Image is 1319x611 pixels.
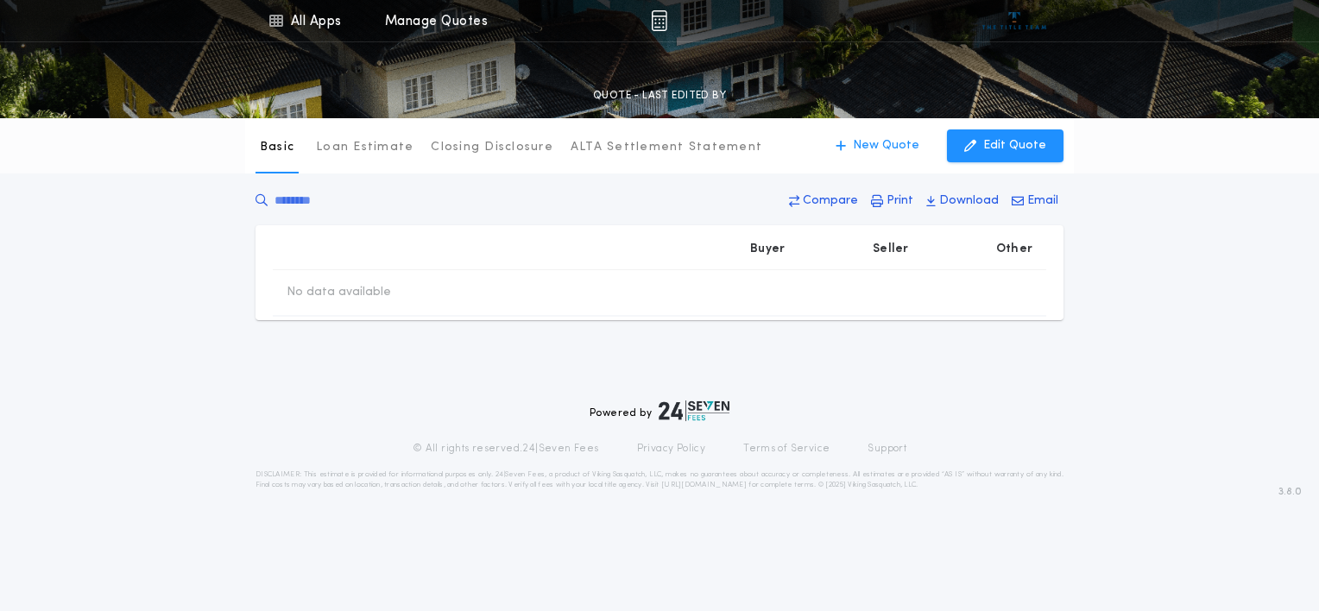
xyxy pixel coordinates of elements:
[873,241,909,258] p: Seller
[947,129,1063,162] button: Edit Quote
[316,139,413,156] p: Loan Estimate
[743,442,830,456] a: Terms of Service
[413,442,599,456] p: © All rights reserved. 24|Seven Fees
[256,469,1063,490] p: DISCLAIMER: This estimate is provided for informational purposes only. 24|Seven Fees, a product o...
[590,400,729,421] div: Powered by
[661,482,747,488] a: [URL][DOMAIN_NAME]
[996,241,1032,258] p: Other
[593,87,726,104] p: QUOTE - LAST EDITED BY
[866,186,918,217] button: Print
[921,186,1004,217] button: Download
[273,270,405,315] td: No data available
[431,139,553,156] p: Closing Disclosure
[887,192,913,210] p: Print
[853,137,919,154] p: New Quote
[982,12,1047,29] img: vs-icon
[803,192,858,210] p: Compare
[750,241,785,258] p: Buyer
[1007,186,1063,217] button: Email
[651,10,667,31] img: img
[659,400,729,421] img: logo
[818,129,937,162] button: New Quote
[939,192,999,210] p: Download
[571,139,762,156] p: ALTA Settlement Statement
[868,442,906,456] a: Support
[637,442,706,456] a: Privacy Policy
[983,137,1046,154] p: Edit Quote
[784,186,863,217] button: Compare
[260,139,294,156] p: Basic
[1278,484,1302,500] span: 3.8.0
[1027,192,1058,210] p: Email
